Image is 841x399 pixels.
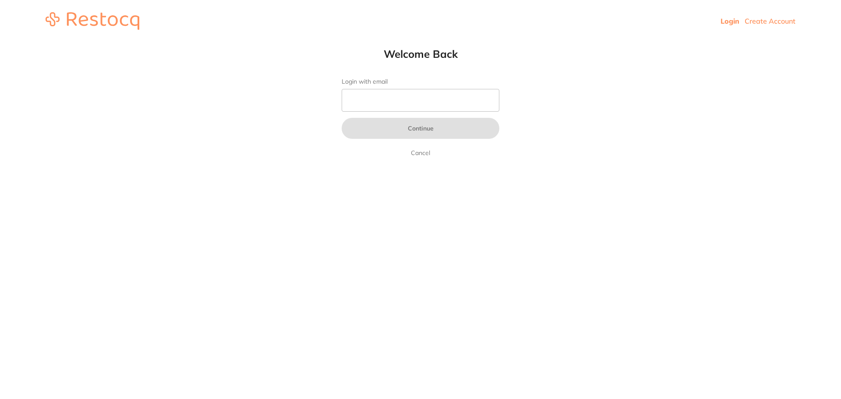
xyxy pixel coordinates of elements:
img: restocq_logo.svg [46,12,139,30]
h1: Welcome Back [324,47,517,60]
button: Continue [342,118,499,139]
a: Cancel [409,148,432,158]
a: Login [721,17,739,25]
label: Login with email [342,78,499,85]
a: Create Account [745,17,795,25]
